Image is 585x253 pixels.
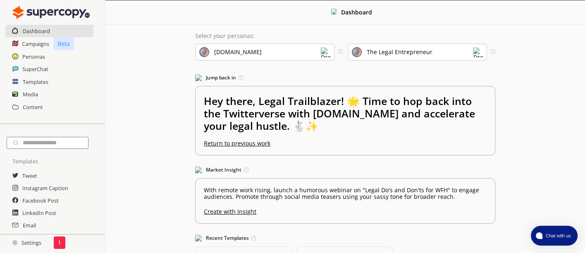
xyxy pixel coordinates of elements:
[204,187,487,200] p: With remote work rising, launch a humorous webinar on "Legal Do's and Don'ts for WFH" to engage a...
[53,37,74,50] p: Beta
[22,182,68,194] a: Instagram Caption
[238,75,243,80] img: Tooltip Icon
[23,88,38,100] a: Media
[23,76,48,88] a: Templates
[341,8,372,16] b: Dashboard
[331,9,337,14] img: Close
[58,239,61,246] p: 1
[251,236,256,241] img: Tooltip Icon
[490,49,495,54] img: Tooltip Icon
[12,240,17,245] img: Close
[23,101,43,113] a: Content
[195,72,495,84] h3: Jump back in
[195,164,495,176] h3: Market Insight
[352,47,362,57] img: Audience Icon
[195,74,202,81] img: Jump Back In
[214,49,262,55] div: [DOMAIN_NAME]
[12,4,90,21] img: Close
[244,167,248,172] img: Tooltip Icon
[473,48,483,57] img: Dropdown Icon
[195,167,202,173] img: Market Insight
[22,38,49,50] a: Campaigns
[199,47,209,57] img: Brand Icon
[367,49,432,55] div: The Legal Entrepreneur
[204,139,270,147] u: Return to previous work
[22,63,48,75] a: SuperChat
[321,48,331,57] img: Dropdown Icon
[22,207,56,219] a: LinkedIn Post
[23,25,50,37] a: Dashboard
[22,50,45,63] a: Personas
[542,232,573,239] span: Chat with us
[204,95,487,140] h2: Hey there, Legal Trailblazer! 🌟 Time to hop back into the Twitterverse with [DOMAIN_NAME] and acc...
[23,219,36,232] a: Email
[22,169,37,182] a: Tweet
[204,204,487,215] u: Create with Insight
[531,226,578,246] button: atlas-launcher
[338,49,343,54] img: Tooltip Icon
[22,232,45,244] a: Blog Post
[22,194,59,207] a: Facebook Post
[195,33,495,39] p: Select your personas:
[195,232,495,244] h3: Recent Templates
[195,235,202,241] img: Popular Templates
